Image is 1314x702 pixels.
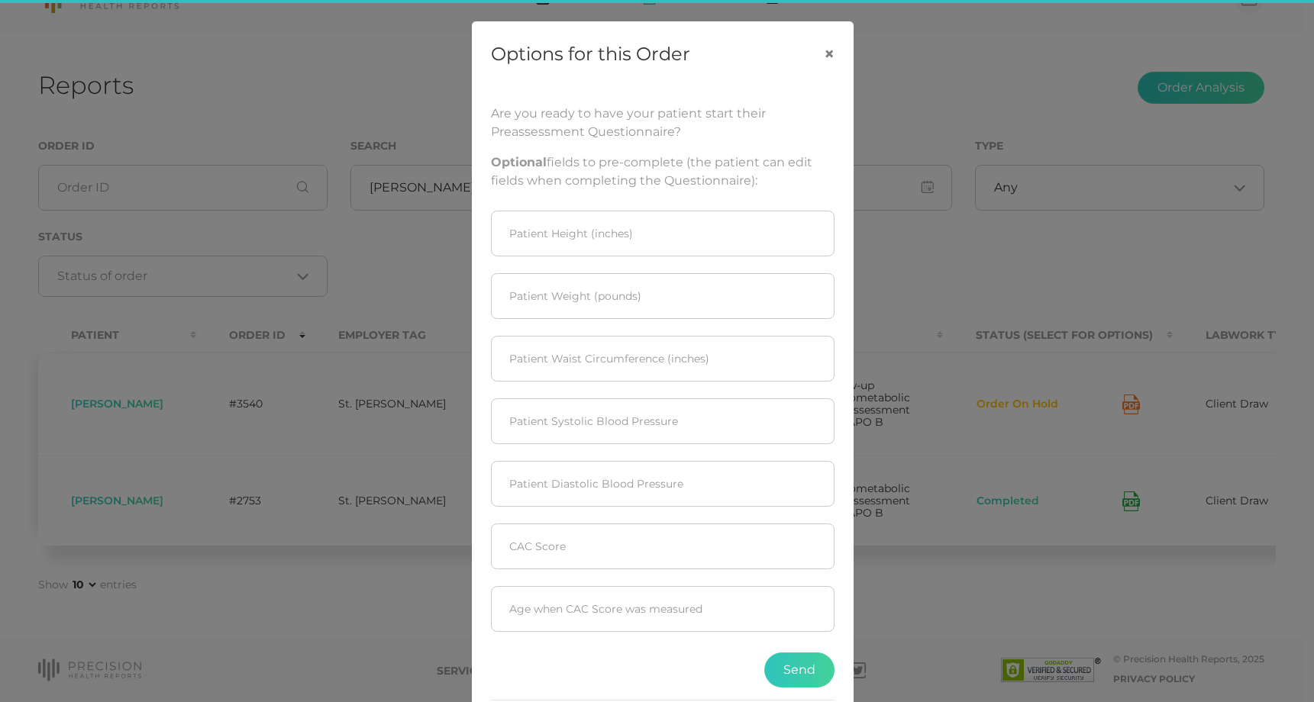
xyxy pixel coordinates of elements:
[491,398,835,444] input: Patient Systolic Blood Pressure
[491,586,835,632] input: Age when CAC Score was measured
[491,523,835,569] input: CAC Score
[491,273,835,319] input: Patient Weight (pounds)
[491,336,835,382] input: Patient Waist Circumference (inches)
[491,461,835,507] input: Patient Diastolic Blood Pressure
[491,155,547,169] b: Optional
[491,105,835,141] p: Are you ready to have your patient start their Preassessment Questionnaire?
[491,153,835,190] p: fields to pre-complete (the patient can edit fields when completing the Questionnaire):
[491,40,690,68] h5: Options for this Order
[491,211,835,256] input: Patient Height (inches)
[764,652,835,688] button: Send
[806,22,853,86] button: Close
